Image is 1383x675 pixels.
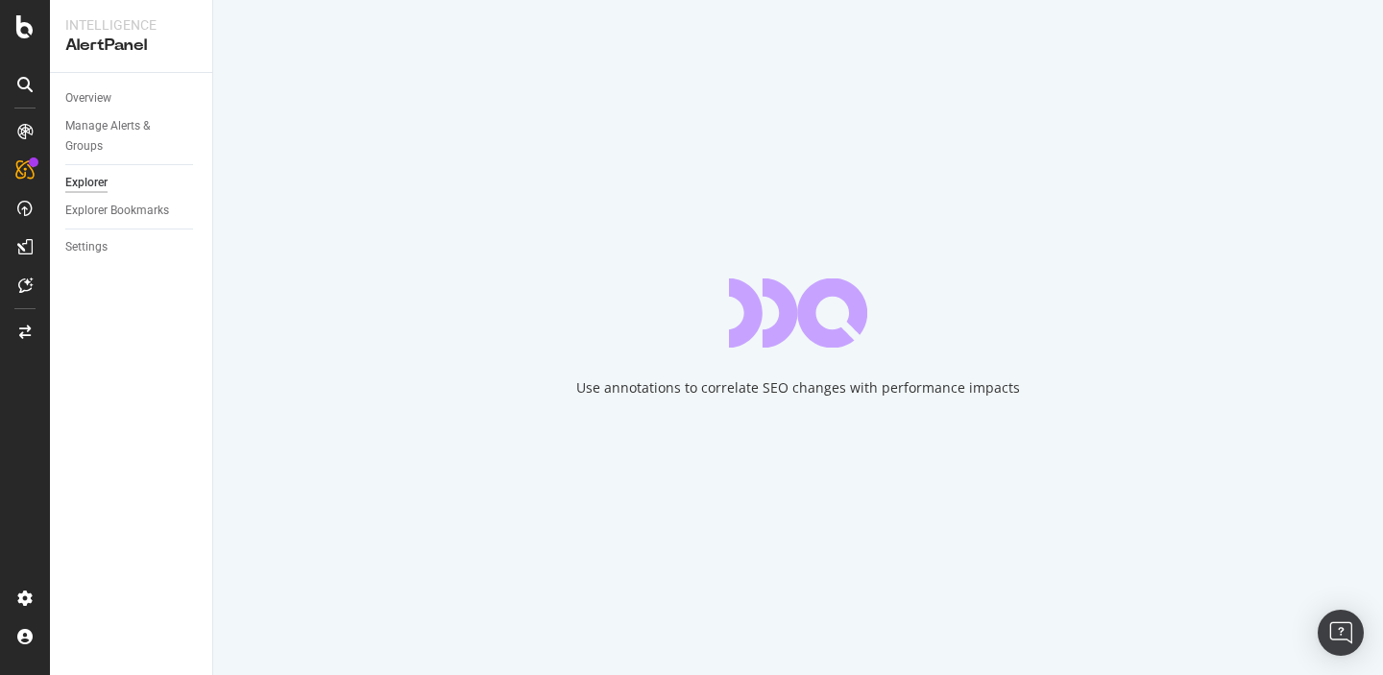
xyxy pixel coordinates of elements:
[729,278,867,348] div: animation
[65,173,108,193] div: Explorer
[576,378,1020,398] div: Use annotations to correlate SEO changes with performance impacts
[1318,610,1364,656] div: Open Intercom Messenger
[65,201,169,221] div: Explorer Bookmarks
[65,15,197,35] div: Intelligence
[65,88,199,108] a: Overview
[65,237,199,257] a: Settings
[65,173,199,193] a: Explorer
[65,237,108,257] div: Settings
[65,35,197,57] div: AlertPanel
[65,116,199,157] a: Manage Alerts & Groups
[65,116,181,157] div: Manage Alerts & Groups
[65,201,199,221] a: Explorer Bookmarks
[65,88,111,108] div: Overview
